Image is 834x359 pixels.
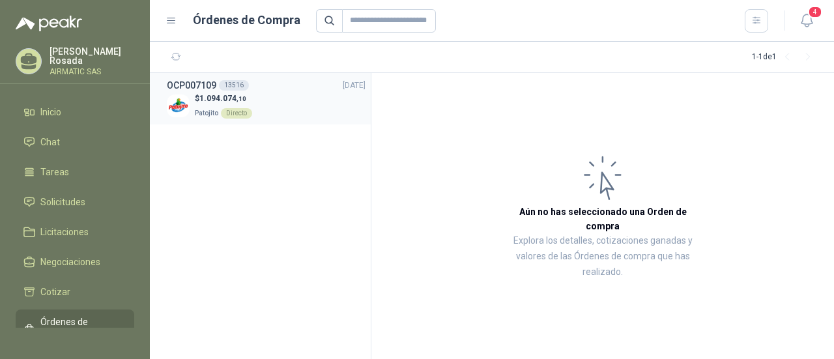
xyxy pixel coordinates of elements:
div: 13516 [219,80,249,91]
a: Órdenes de Compra [16,309,134,349]
p: [PERSON_NAME] Rosada [50,47,134,65]
span: [DATE] [343,79,366,92]
span: Licitaciones [40,225,89,239]
span: 4 [808,6,822,18]
span: Tareas [40,165,69,179]
span: Órdenes de Compra [40,315,122,343]
a: Cotizar [16,280,134,304]
span: Patojito [195,109,218,117]
h1: Órdenes de Compra [193,11,300,29]
div: Directo [221,108,252,119]
a: Tareas [16,160,134,184]
a: Inicio [16,100,134,124]
a: Negociaciones [16,250,134,274]
h3: OCP007109 [167,78,216,93]
p: $ [195,93,252,105]
h3: Aún no has seleccionado una Orden de compra [502,205,704,233]
span: ,10 [237,95,246,102]
span: Inicio [40,105,61,119]
a: OCP00710913516[DATE] Company Logo$1.094.074,10PatojitoDirecto [167,78,366,119]
img: Company Logo [167,94,190,117]
span: Chat [40,135,60,149]
span: Cotizar [40,285,70,299]
p: Explora los detalles, cotizaciones ganadas y valores de las Órdenes de compra que has realizado. [502,233,704,280]
p: AIRMATIC SAS [50,68,134,76]
a: Solicitudes [16,190,134,214]
a: Licitaciones [16,220,134,244]
span: Solicitudes [40,195,85,209]
span: 1.094.074 [199,94,246,103]
button: 4 [795,9,818,33]
div: 1 - 1 de 1 [752,47,818,68]
img: Logo peakr [16,16,82,31]
a: Chat [16,130,134,154]
span: Negociaciones [40,255,100,269]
